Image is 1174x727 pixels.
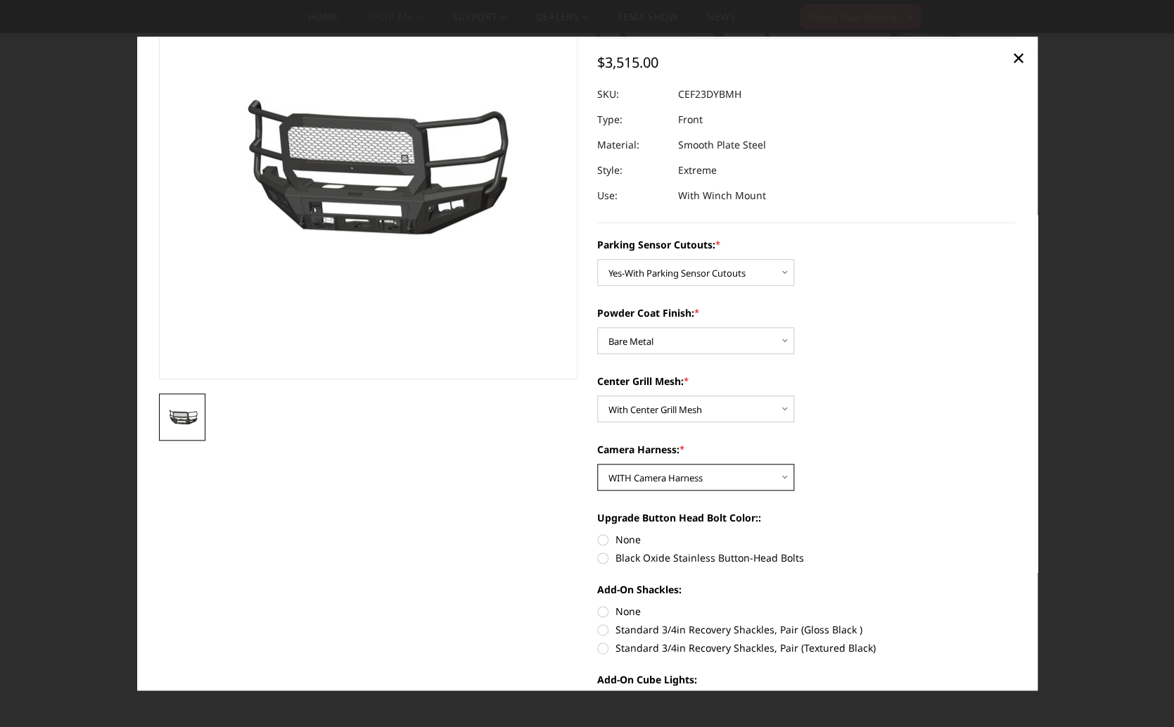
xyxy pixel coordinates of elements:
[597,107,668,132] dt: Type:
[597,582,1016,597] label: Add-On Shackles:
[597,132,668,158] dt: Material:
[678,107,703,132] dd: Front
[1007,46,1030,69] a: Close
[597,604,1016,619] label: None
[1012,42,1025,72] span: ×
[597,622,1016,637] label: Standard 3/4in Recovery Shackles, Pair (Gloss Black )
[597,82,668,107] dt: SKU:
[1104,659,1174,727] iframe: Chat Widget
[597,158,668,183] dt: Style:
[163,408,201,426] img: 2023-2025 Ford F450-550-A2 Series-Extreme Front Bumper (winch mount)
[678,82,741,107] dd: CEF23DYBMH
[597,374,1016,388] label: Center Grill Mesh:
[678,158,717,183] dd: Extreme
[678,183,766,208] dd: With Winch Mount
[597,532,1016,547] label: None
[597,183,668,208] dt: Use:
[597,237,1016,252] label: Parking Sensor Cutouts:
[597,672,1016,687] label: Add-On Cube Lights:
[597,550,1016,565] label: Black Oxide Stainless Button-Head Bolts
[597,53,658,72] span: $3,515.00
[597,640,1016,655] label: Standard 3/4in Recovery Shackles, Pair (Textured Black)
[678,132,766,158] dd: Smooth Plate Steel
[597,305,1016,320] label: Powder Coat Finish:
[597,510,1016,525] label: Upgrade Button Head Bolt Color::
[597,442,1016,457] label: Camera Harness:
